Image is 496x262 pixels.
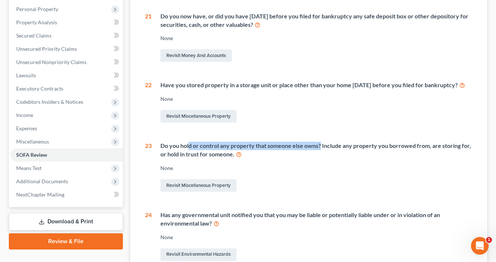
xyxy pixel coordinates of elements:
span: Unsecured Nonpriority Claims [16,59,86,65]
span: Lawsuits [16,72,36,78]
a: Property Analysis [10,16,123,29]
div: Do you hold or control any property that someone else owns? Include any property you borrowed fro... [160,142,472,159]
div: Have you stored property in a storage unit or place other than your home [DATE] before you filed ... [160,81,472,89]
a: Secured Claims [10,29,123,42]
div: None [160,234,472,241]
div: 21 [145,12,152,64]
span: SOFA Review [16,152,47,158]
a: Revisit Environmental Hazards [160,248,237,261]
span: Miscellaneous [16,138,49,145]
div: Has any governmental unit notified you that you may be liable or potentially liable under or in v... [160,211,472,228]
span: 1 [486,237,492,243]
div: None [160,35,472,42]
div: 23 [145,142,152,193]
a: Review & File [9,233,123,249]
span: Additional Documents [16,178,68,184]
div: 22 [145,81,152,124]
a: Unsecured Nonpriority Claims [10,56,123,69]
div: None [160,95,472,103]
span: Income [16,112,33,118]
span: Means Test [16,165,42,171]
a: Revisit Miscellaneous Property [160,110,237,123]
span: Property Analysis [16,19,57,25]
a: Executory Contracts [10,82,123,95]
a: Lawsuits [10,69,123,82]
span: Unsecured Priority Claims [16,46,77,52]
span: NextChapter Mailing [16,191,64,198]
a: NextChapter Mailing [10,188,123,201]
a: Revisit Miscellaneous Property [160,179,237,192]
div: Do you now have, or did you have [DATE] before you filed for bankruptcy any safe deposit box or o... [160,12,472,29]
a: Download & Print [9,213,123,230]
iframe: Intercom live chat [471,237,489,255]
a: Unsecured Priority Claims [10,42,123,56]
span: Expenses [16,125,37,131]
span: Secured Claims [16,32,52,39]
span: Codebtors Insiders & Notices [16,99,83,105]
span: Personal Property [16,6,58,12]
span: Executory Contracts [16,85,63,92]
a: SOFA Review [10,148,123,162]
a: Revisit Money and Accounts [160,49,232,62]
div: None [160,164,472,172]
